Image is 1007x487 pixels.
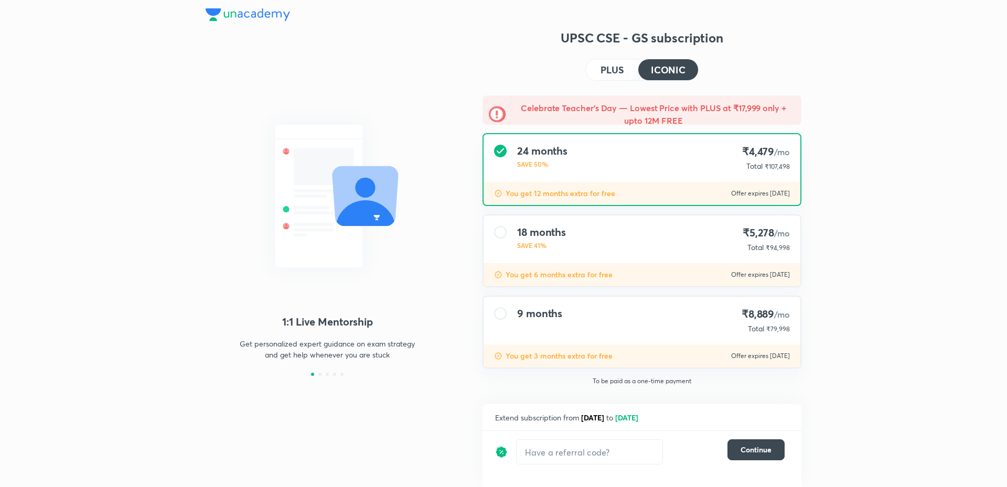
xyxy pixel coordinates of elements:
[742,307,790,321] h4: ₹8,889
[581,413,604,423] span: [DATE]
[774,146,790,157] span: /mo
[774,309,790,320] span: /mo
[748,323,764,334] p: Total
[494,352,502,360] img: discount
[512,102,795,127] h5: Celebrate Teacher’s Day — Lowest Price with PLUS at ₹17,999 only + upto 12M FREE
[474,377,810,385] p: To be paid as a one-time payment
[731,270,790,279] p: Offer expires [DATE]
[741,445,772,455] span: Continue
[746,161,763,171] p: Total
[494,189,502,198] img: discount
[766,325,790,333] span: ₹79,998
[517,241,566,250] p: SAVE 41%
[774,228,790,239] span: /mo
[731,352,790,360] p: Offer expires [DATE]
[765,163,790,170] span: ₹107,498
[506,269,613,280] p: You get 6 months extra for free
[483,29,801,46] h3: UPSC CSE - GS subscription
[615,413,638,423] span: [DATE]
[517,159,567,169] p: SAVE 50%
[206,8,290,21] img: Company Logo
[742,145,790,159] h4: ₹4,479
[206,105,449,287] img: LMP_066b47ebaa.svg
[506,188,615,199] p: You get 12 months extra for free
[494,270,502,279] img: discount
[766,244,790,252] span: ₹94,998
[236,338,419,360] p: Get personalized expert guidance on exam strategy and get help whenever you are stuck
[586,59,638,80] button: PLUS
[517,226,566,239] h4: 18 months
[517,440,662,464] input: Have a referral code?
[495,413,640,423] span: Extend subscription from to
[517,307,562,320] h4: 9 months
[517,145,567,157] h4: 24 months
[506,351,613,361] p: You get 3 months extra for free
[743,226,790,240] h4: ₹5,278
[727,439,785,460] button: Continue
[731,189,790,198] p: Offer expires [DATE]
[489,106,506,123] img: -
[495,439,508,464] img: discount
[651,65,685,74] h4: ICONIC
[206,314,449,330] h4: 1:1 Live Mentorship
[601,65,624,74] h4: PLUS
[638,59,698,80] button: ICONIC
[747,242,764,253] p: Total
